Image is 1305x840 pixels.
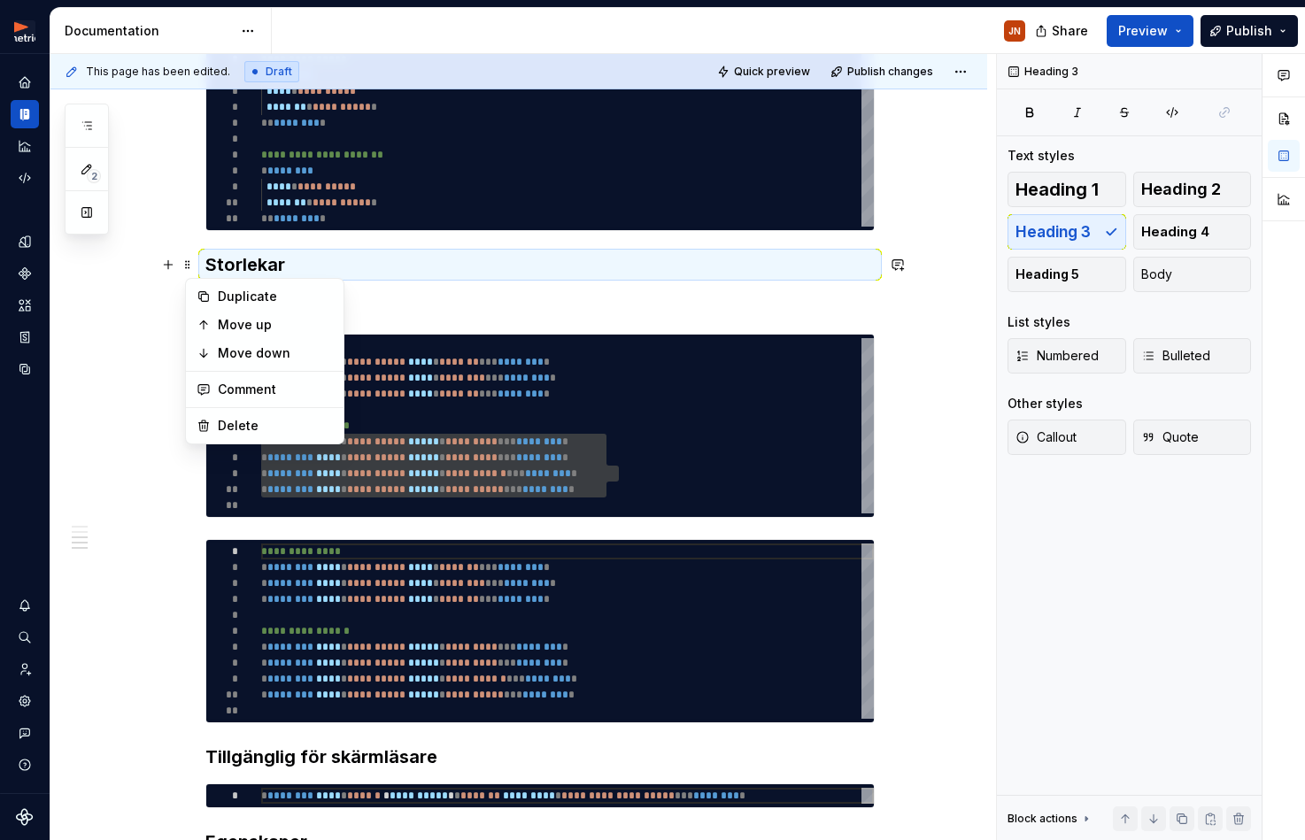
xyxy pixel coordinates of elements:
[11,323,39,351] a: Storybook stories
[1008,147,1075,165] div: Text styles
[1015,347,1099,365] span: Numbered
[1201,15,1298,47] button: Publish
[205,252,875,277] h3: Storlekar
[11,655,39,683] a: Invite team
[1015,181,1099,198] span: Heading 1
[11,355,39,383] a: Data sources
[266,65,292,79] span: Draft
[218,381,333,398] div: Comment
[1133,214,1252,250] button: Heading 4
[1141,428,1199,446] span: Quote
[11,68,39,96] a: Home
[218,288,333,305] div: Duplicate
[1008,338,1126,374] button: Numbered
[65,22,232,40] div: Documentation
[218,316,333,334] div: Move up
[16,808,34,826] svg: Supernova Logo
[1141,266,1172,283] span: Body
[11,719,39,747] button: Contact support
[11,132,39,160] a: Analytics
[712,59,818,84] button: Quick preview
[86,65,230,79] span: This page has been edited.
[1008,395,1083,412] div: Other styles
[14,20,35,42] img: fcc7d103-c4a6-47df-856c-21dae8b51a16.png
[1133,420,1252,455] button: Quote
[1008,313,1070,331] div: List styles
[1133,172,1252,207] button: Heading 2
[11,591,39,620] button: Notifications
[1008,172,1126,207] button: Heading 1
[1107,15,1193,47] button: Preview
[1015,266,1079,283] span: Heading 5
[1133,257,1252,292] button: Body
[218,344,333,362] div: Move down
[1008,812,1077,826] div: Block actions
[87,169,101,183] span: 2
[11,100,39,128] a: Documentation
[205,744,875,769] h3: Tillgänglig för skärmläsare
[825,59,941,84] button: Publish changes
[11,227,39,256] a: Design tokens
[1026,15,1100,47] button: Share
[11,687,39,715] a: Settings
[1118,22,1168,40] span: Preview
[1226,22,1272,40] span: Publish
[1052,22,1088,40] span: Share
[1008,420,1126,455] button: Callout
[1008,24,1021,38] div: JN
[11,259,39,288] a: Components
[218,417,333,435] div: Delete
[11,164,39,192] a: Code automation
[847,65,933,79] span: Publish changes
[1008,257,1126,292] button: Heading 5
[11,623,39,651] button: Search ⌘K
[1015,428,1077,446] span: Callout
[11,291,39,320] a: Assets
[1141,181,1221,198] span: Heading 2
[1133,338,1252,374] button: Bulleted
[1008,806,1093,831] div: Block actions
[1141,223,1209,241] span: Heading 4
[734,65,810,79] span: Quick preview
[1141,347,1210,365] span: Bulleted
